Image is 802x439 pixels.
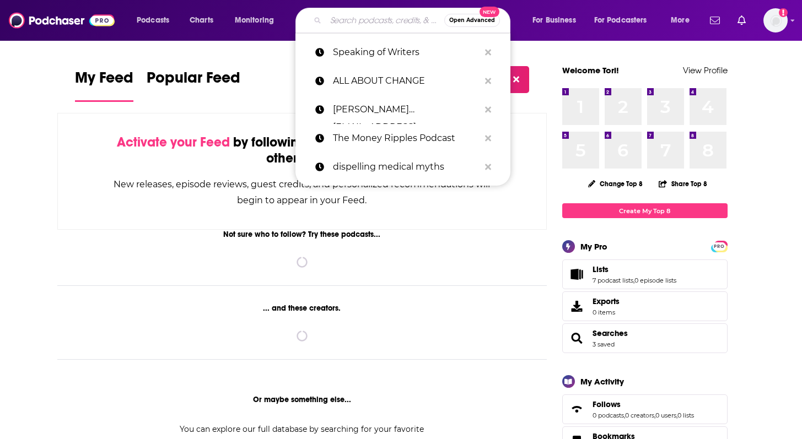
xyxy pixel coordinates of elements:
button: open menu [587,12,663,29]
span: Exports [593,296,620,306]
div: New releases, episode reviews, guest credits, and personalized recommendations will begin to appe... [113,176,492,208]
span: , [624,411,625,419]
a: Speaking of Writers [295,38,510,67]
span: , [633,277,634,284]
button: Change Top 8 [582,177,650,191]
a: Follows [593,399,694,409]
span: , [676,411,677,419]
svg: Add a profile image [779,8,788,17]
div: ... and these creators. [57,303,547,313]
div: Search podcasts, credits, & more... [306,8,521,33]
a: Welcome Tori! [562,65,619,75]
a: Lists [593,264,676,274]
a: The Money Ripples Podcast [295,124,510,153]
span: For Business [532,13,576,28]
span: Open Advanced [449,18,495,23]
a: Exports [562,291,728,321]
p: The Money Ripples Podcast [333,124,480,153]
button: Open AdvancedNew [444,14,500,27]
a: Follows [566,402,588,417]
span: Popular Feed [147,68,240,94]
a: ALL ABOUT CHANGE [295,67,510,95]
p: Speaking of Writers [333,38,480,67]
p: marley@thisisqulture.com [333,95,480,124]
span: Follows [562,394,728,424]
span: Logged in as torisims [763,8,788,32]
span: Exports [566,299,588,314]
span: Monitoring [235,13,274,28]
button: Show profile menu [763,8,788,32]
input: Search podcasts, credits, & more... [326,12,444,29]
img: User Profile [763,8,788,32]
a: 0 creators [625,411,654,419]
a: Searches [566,330,588,346]
button: open menu [129,12,184,29]
a: PRO [713,242,726,250]
div: by following Podcasts, Creators, Lists, and other Users! [113,134,492,166]
button: open menu [227,12,288,29]
a: Create My Top 8 [562,203,728,218]
img: Podchaser - Follow, Share and Rate Podcasts [9,10,115,31]
p: ALL ABOUT CHANGE [333,67,480,95]
span: 0 items [593,308,620,316]
span: Lists [562,259,728,289]
a: Show notifications dropdown [733,11,750,30]
a: Show notifications dropdown [706,11,724,30]
span: My Feed [75,68,133,94]
a: 7 podcast lists [593,277,633,284]
div: My Activity [580,376,624,387]
span: More [671,13,690,28]
span: Lists [593,264,609,274]
span: Podcasts [137,13,169,28]
a: Charts [182,12,220,29]
a: 0 lists [677,411,694,419]
span: , [654,411,655,419]
div: Not sure who to follow? Try these podcasts... [57,230,547,239]
a: 0 users [655,411,676,419]
button: open menu [663,12,703,29]
span: PRO [713,242,726,251]
a: My Feed [75,68,133,102]
span: New [480,7,499,17]
a: 3 saved [593,340,615,348]
a: dispelling medical myths [295,153,510,181]
span: Activate your Feed [117,134,230,150]
p: dispelling medical myths [333,153,480,181]
div: My Pro [580,241,607,252]
div: Or maybe something else... [57,395,547,404]
a: Lists [566,267,588,282]
span: Searches [562,323,728,353]
a: [PERSON_NAME][EMAIL_ADDRESS][DOMAIN_NAME] [295,95,510,124]
a: 0 podcasts [593,411,624,419]
a: Popular Feed [147,68,240,102]
a: View Profile [683,65,728,75]
button: open menu [525,12,590,29]
span: Follows [593,399,621,409]
button: Share Top 8 [658,173,708,194]
a: Searches [593,328,628,338]
span: For Podcasters [594,13,647,28]
span: Charts [190,13,213,28]
a: 0 episode lists [634,277,676,284]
